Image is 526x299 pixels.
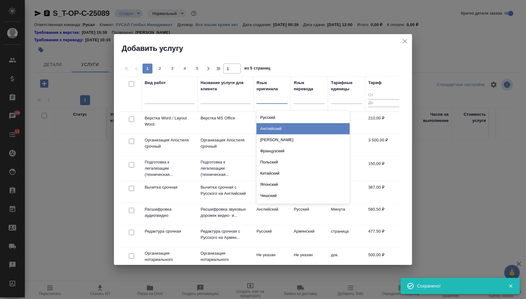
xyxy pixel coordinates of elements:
p: Расшифровка аудио\видео [145,206,194,219]
div: Тарифные единицы [331,80,362,92]
td: 387,00 ₽ [365,181,402,203]
div: Китайский [256,168,350,179]
td: 580,50 ₽ [365,203,402,225]
td: Русский [253,181,291,203]
td: Русский [291,203,328,225]
td: Не указан [291,249,328,270]
td: 150,00 ₽ [365,158,402,179]
input: До [368,99,399,107]
span: 5 [192,65,202,72]
span: 2 [155,65,165,72]
td: 3 500,00 ₽ [365,134,402,156]
td: Не указан [253,249,291,270]
p: Организация нотариального удостоверен... [145,250,194,269]
td: Армянский [291,225,328,247]
div: Название услуги для клиента [201,80,250,92]
button: close [400,37,410,46]
div: Английский [256,123,350,134]
span: 3 [167,65,177,72]
td: Английский [253,203,291,225]
td: Не указан [253,112,291,134]
p: Вычитка срочная с Русского на Английский [201,184,250,197]
p: Вычитка срочная [145,184,194,190]
div: Французский [256,145,350,157]
td: Не указан [253,134,291,156]
div: Язык перевода [294,80,325,92]
div: Сербский [256,201,350,212]
div: Японский [256,179,350,190]
div: Язык оригинала [256,80,288,92]
td: Русский [253,225,291,247]
h2: Добавить услугу [122,43,412,53]
button: 3 [167,64,177,74]
p: Верстка Word / Layout Word [145,115,194,127]
p: Подготовка к легализации (техническая... [201,159,250,178]
td: док. [328,249,365,270]
td: 477,50 ₽ [365,225,402,247]
button: Закрыть [504,283,517,289]
p: Верстка MS Office [201,115,250,121]
td: страница [328,225,365,247]
div: Вид работ [145,80,166,86]
div: Сохранено! [417,283,499,289]
div: Русский [256,112,350,123]
p: Редактура срочная с Русского на Армян... [201,228,250,241]
button: 2 [155,64,165,74]
span: 4 [180,65,190,72]
p: Организация Апостиля срочный [145,137,194,149]
td: Минута [328,203,365,225]
div: Тариф [368,80,382,86]
td: Не указан [253,158,291,179]
div: [PERSON_NAME] [256,134,350,145]
span: из 5 страниц [244,65,270,74]
input: От [368,91,399,99]
td: 210,00 ₽ [365,112,402,134]
td: 500,00 ₽ [365,249,402,270]
button: 4 [180,64,190,74]
div: Польский [256,157,350,168]
p: Организация нотариального удостоверен... [201,250,250,269]
p: Расшифровка звуковых дорожек видео- и... [201,206,250,219]
div: Чешский [256,190,350,201]
button: 5 [192,64,202,74]
p: Подготовка к легализации (техническая... [145,159,194,178]
p: Организация Апостиля срочный [201,137,250,149]
p: Редактура срочная [145,228,194,234]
